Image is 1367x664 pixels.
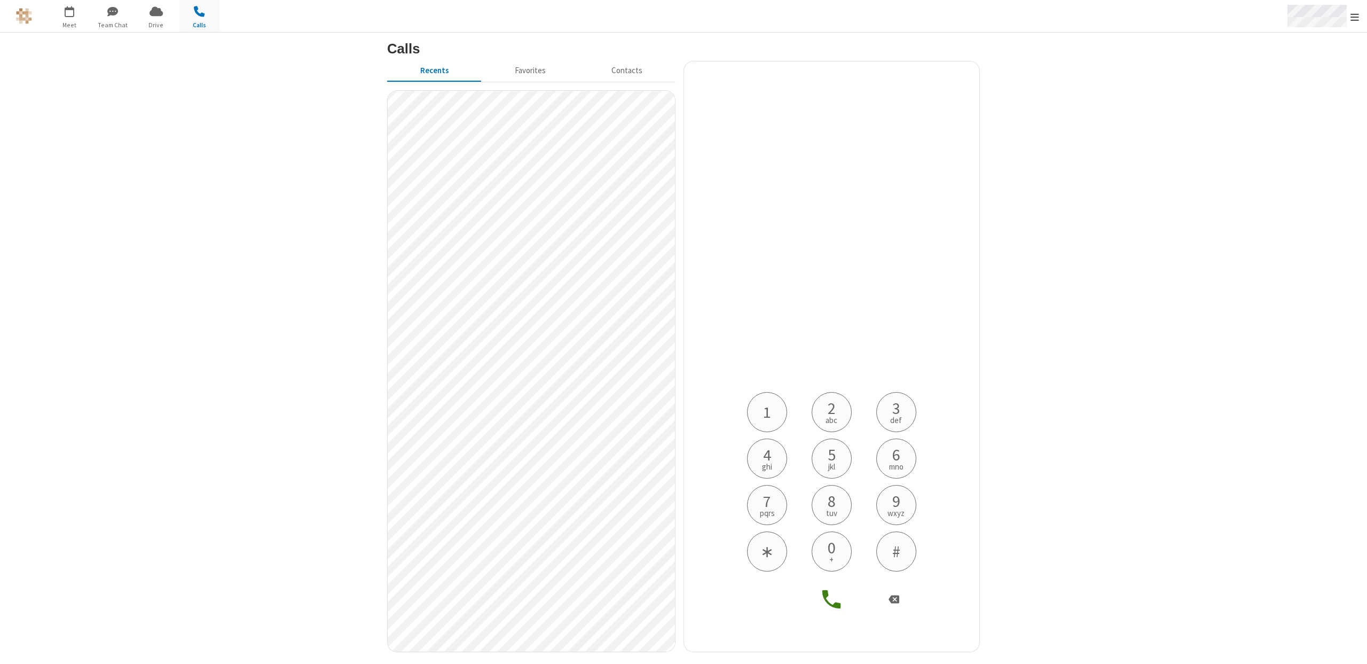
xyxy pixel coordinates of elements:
h4: Phone number [739,357,925,392]
span: Drive [136,20,176,30]
button: Recents [387,61,482,81]
span: mno [889,463,904,471]
button: 4ghi [747,439,787,479]
span: 8 [828,493,836,509]
span: abc [826,416,837,424]
img: iotum.​ucaas.​tech [16,8,32,24]
span: ghi [762,463,772,471]
button: Contacts [579,61,675,81]
iframe: Chat [1340,636,1359,657]
span: jkl [828,463,835,471]
button: 1 [747,392,787,432]
span: 4 [763,447,771,463]
span: Team Chat [93,20,133,30]
span: # [892,543,900,559]
span: 0 [828,540,836,556]
button: 8tuv [812,485,852,525]
span: tuv [826,509,837,517]
button: 5jkl [812,439,852,479]
span: def [890,416,902,424]
button: 0+ [812,532,852,572]
span: + [829,556,834,564]
span: 9 [892,493,900,509]
span: 6 [892,447,900,463]
span: 5 [828,447,836,463]
span: ∗ [760,543,774,559]
span: Calls [179,20,219,30]
span: pqrs [760,509,775,517]
span: Meet [50,20,90,30]
button: 2abc [812,392,852,432]
span: 7 [763,493,771,509]
button: 6mno [876,439,916,479]
span: 3 [892,400,900,416]
button: Favorites [482,61,578,81]
button: 9wxyz [876,485,916,525]
button: 7pqrs [747,485,787,525]
button: 3def [876,392,916,432]
h3: Calls [387,41,980,56]
span: wxyz [887,509,905,517]
button: # [876,532,916,572]
span: 2 [828,400,836,416]
button: ∗ [747,532,787,572]
span: 1 [763,404,771,420]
